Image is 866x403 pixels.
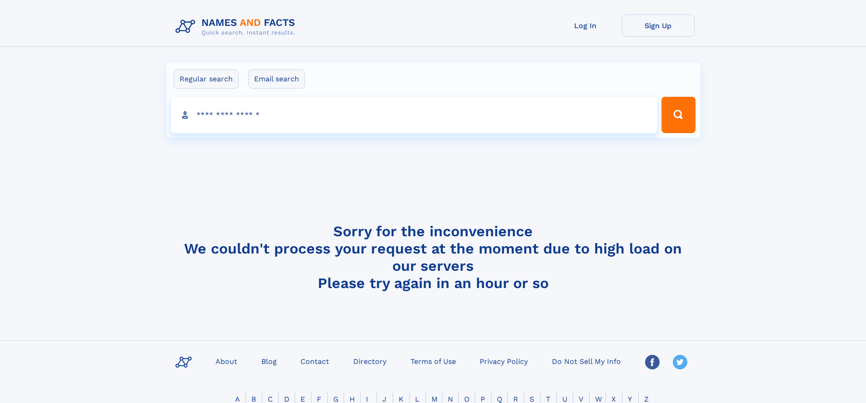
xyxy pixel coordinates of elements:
a: Log In [549,15,622,37]
label: Regular search [174,70,239,89]
label: Email search [248,70,305,89]
a: Privacy Policy [476,354,531,368]
a: Sign Up [622,15,695,37]
h4: Sorry for the inconvenience We couldn't process your request at the moment due to high load on ou... [172,223,695,292]
a: About [212,354,241,368]
img: Logo Names and Facts [172,15,303,39]
a: Contact [297,354,333,368]
img: Facebook [645,355,660,369]
input: search input [171,97,658,133]
button: Search Button [661,97,695,133]
a: Blog [258,354,280,368]
a: Directory [350,354,390,368]
a: Terms of Use [407,354,460,368]
img: Twitter [673,355,687,369]
a: Do Not Sell My Info [548,354,625,368]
